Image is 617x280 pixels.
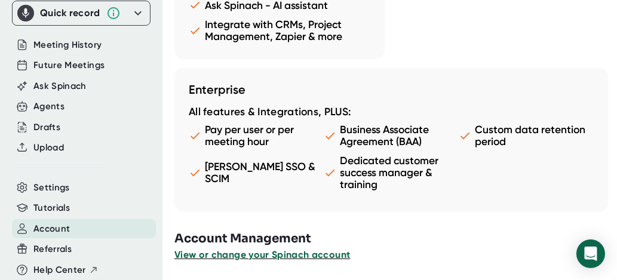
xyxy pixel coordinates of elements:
[33,201,70,215] button: Tutorials
[324,155,459,190] li: Dedicated customer success manager & training
[33,59,105,72] button: Future Meetings
[189,82,594,97] h3: Enterprise
[189,106,594,119] div: All features & Integrations, PLUS:
[174,249,350,260] span: View or change your Spinach account
[33,79,87,93] button: Ask Spinach
[189,19,370,42] li: Integrate with CRMs, Project Management, Zapier & more
[33,38,102,52] button: Meeting History
[33,263,86,277] span: Help Center
[324,124,459,147] li: Business Associate Agreement (BAA)
[576,239,605,268] div: Open Intercom Messenger
[189,124,324,147] li: Pay per user or per meeting hour
[33,242,72,256] button: Referrals
[33,121,60,134] button: Drafts
[33,141,64,155] button: Upload
[174,248,350,262] button: View or change your Spinach account
[33,100,65,113] button: Agents
[174,230,617,248] h3: Account Management
[459,124,594,147] li: Custom data retention period
[17,1,145,25] div: Quick record
[33,222,70,236] button: Account
[189,155,324,190] li: [PERSON_NAME] SSO & SCIM
[33,263,99,277] button: Help Center
[40,7,100,19] div: Quick record
[33,181,70,195] button: Settings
